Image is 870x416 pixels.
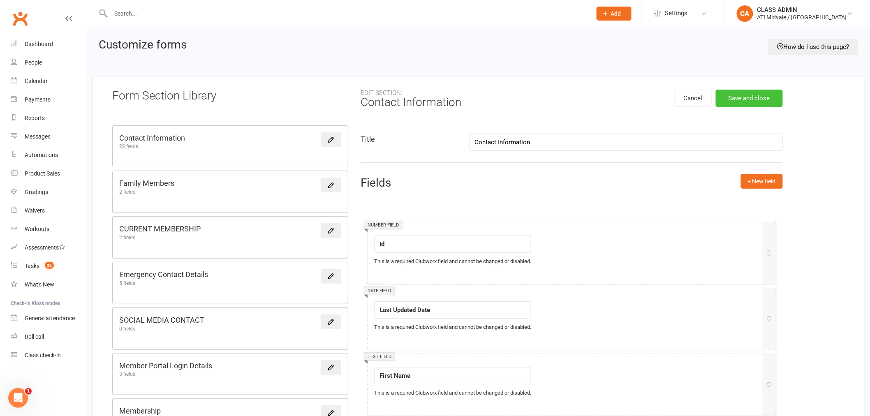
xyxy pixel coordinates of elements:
[119,235,201,240] div: 2 fields
[11,53,87,72] a: People
[757,6,847,14] div: CLASS ADMIN
[374,367,531,384] input: Enter field label
[25,170,60,177] div: Product Sales
[25,388,32,395] span: 1
[364,287,395,295] div: Date field
[11,183,87,201] a: Gradings
[367,354,776,416] div: Text fieldThis is a required Clubworx field and cannot be changed or disabled.
[25,41,53,47] div: Dashboard
[119,326,204,331] div: 0 fields
[11,275,87,294] a: What's New
[361,90,461,109] h3: Contact Information
[321,360,341,375] a: Edit this form section
[25,333,44,340] div: Roll call
[10,8,30,29] a: Clubworx
[321,132,341,147] a: Edit this form section
[11,220,87,238] a: Workouts
[11,201,87,220] a: Waivers
[25,352,61,358] div: Class check-in
[25,263,39,269] div: Tasks
[11,72,87,90] a: Calendar
[119,360,212,372] h5: Member Portal Login Details
[361,174,391,192] h5: Fields
[119,281,208,286] div: 5 fields
[25,244,65,251] div: Assessments
[11,109,87,127] a: Reports
[757,14,847,21] div: ATI Midvale / [GEOGRAPHIC_DATA]
[367,222,776,284] div: Number fieldThis is a required Clubworx field and cannot be changed or disabled.
[11,35,87,53] a: Dashboard
[11,257,87,275] a: Tasks 28
[25,315,75,321] div: General attendance
[741,174,783,189] button: + New field
[25,78,48,84] div: Calendar
[374,258,531,264] span: This is a required Clubworx field and cannot be changed or disabled.
[674,90,712,107] button: Cancel
[25,115,45,121] div: Reports
[374,301,531,319] input: Enter field label
[716,90,783,107] button: Save and close
[8,388,28,408] iframe: Intercom live chat
[25,152,58,158] div: Automations
[25,133,51,140] div: Messages
[11,146,87,164] a: Automations
[99,39,187,51] h1: Customize forms
[321,178,341,192] a: Edit this form section
[119,269,208,281] h5: Emergency Contact Details
[611,10,621,17] span: Add
[361,134,375,146] h5: Title
[321,223,341,238] a: Edit this form section
[119,223,201,235] h5: CURRENT MEMBERSHIP
[119,372,212,377] div: 3 fields
[11,346,87,365] a: Class kiosk mode
[11,127,87,146] a: Messages
[45,262,54,269] span: 28
[119,190,174,194] div: 2 fields
[11,90,87,109] a: Payments
[25,226,49,232] div: Workouts
[25,189,48,195] div: Gradings
[364,352,395,361] div: Text field
[119,144,185,149] div: 22 fields
[665,4,688,23] span: Settings
[119,178,174,190] h5: Family Members
[11,328,87,346] a: Roll call
[361,90,461,97] div: Edit section:
[364,221,403,229] div: Number field
[112,90,216,102] h3: Form Section Library
[25,281,54,288] div: What's New
[25,207,45,214] div: Waivers
[25,59,42,66] div: People
[374,390,531,396] span: This is a required Clubworx field and cannot be changed or disabled.
[25,96,51,103] div: Payments
[119,314,204,326] h5: SOCIAL MEDIA CONTACT
[11,309,87,328] a: General attendance kiosk mode
[11,238,87,257] a: Assessments
[374,324,531,330] span: This is a required Clubworx field and cannot be changed or disabled.
[737,5,753,22] div: CA
[109,8,586,19] input: Search...
[321,314,341,329] a: Edit this form section
[321,269,341,284] a: Edit this form section
[597,7,632,21] button: Add
[119,132,185,144] h5: Contact Information
[11,164,87,183] a: Product Sales
[374,236,531,253] input: Enter field label
[367,288,776,350] div: Date fieldThis is a required Clubworx field and cannot be changed or disabled.
[768,39,858,55] a: How do I use this page?
[469,134,783,151] input: Enter form title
